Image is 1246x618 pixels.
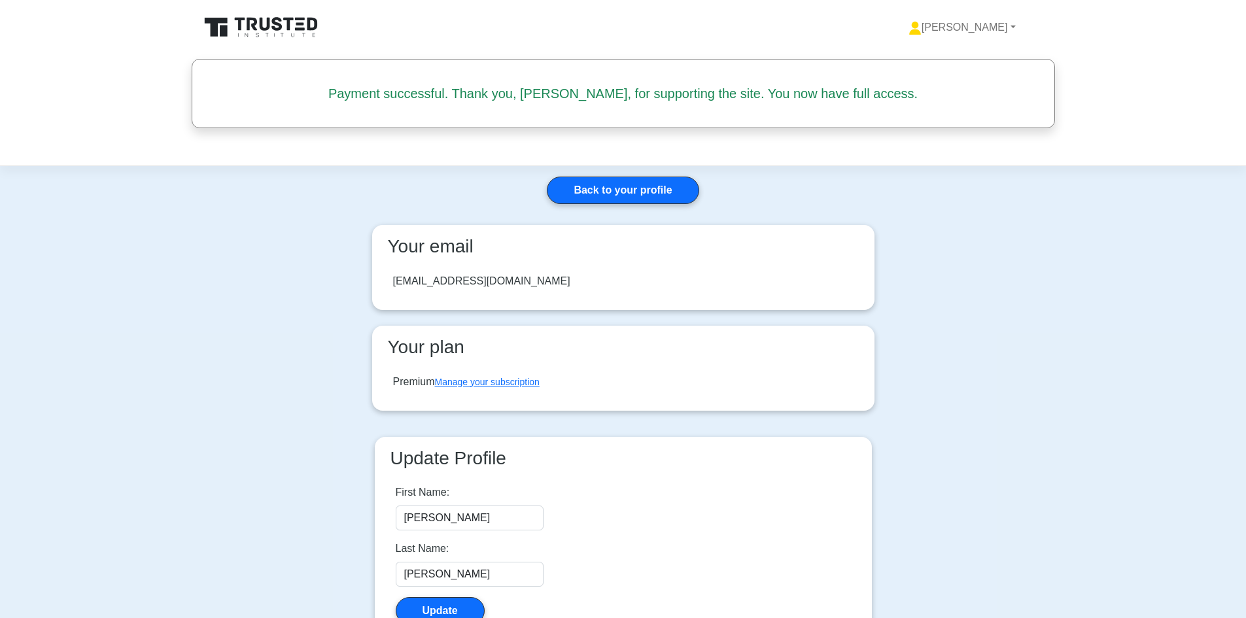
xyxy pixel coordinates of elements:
h3: Your email [383,235,864,258]
div: Premium [393,374,540,390]
h5: Payment successful. Thank you, [PERSON_NAME], for supporting the site. You now have full access. [221,86,1026,101]
h3: Your plan [383,336,864,358]
a: Back to your profile [547,177,699,204]
a: Manage your subscription [435,377,540,387]
h3: Update Profile [385,447,861,470]
a: [PERSON_NAME] [877,14,1047,41]
label: Last Name: [396,541,449,557]
label: First Name: [396,485,450,500]
div: [EMAIL_ADDRESS][DOMAIN_NAME] [393,273,570,289]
